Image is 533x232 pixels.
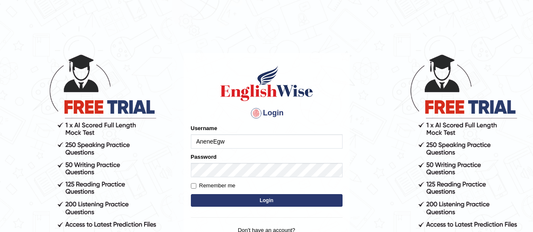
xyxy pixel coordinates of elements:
input: Remember me [191,183,196,189]
label: Password [191,153,217,161]
label: Remember me [191,181,236,190]
label: Username [191,124,217,132]
h4: Login [191,107,343,120]
img: Logo of English Wise sign in for intelligent practice with AI [219,64,315,102]
button: Login [191,194,343,207]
